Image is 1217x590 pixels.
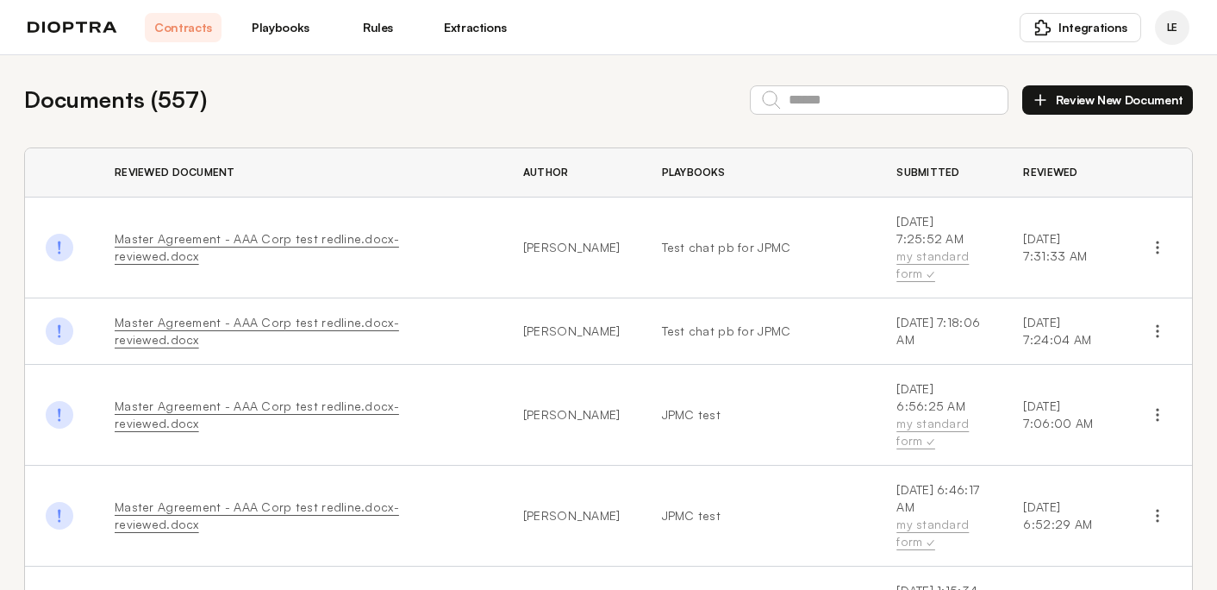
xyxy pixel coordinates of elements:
td: [DATE] 7:18:06 AM [876,298,1002,365]
button: Review New Document [1022,85,1193,115]
a: Test chat pb for JPMC [662,239,856,256]
img: Done [46,502,73,530]
td: [PERSON_NAME] [502,198,641,298]
a: Extractions [437,13,514,42]
td: [DATE] 7:25:52 AM [876,198,1002,298]
td: [DATE] 7:24:04 AM [1002,298,1123,365]
td: [PERSON_NAME] [502,298,641,365]
div: my standard form ✓ [896,516,982,550]
img: logo [28,22,117,34]
img: puzzle [1034,19,1052,36]
a: Master Agreement - AAA Corp test redline.docx-reviewed.docx [115,499,399,531]
a: Rules [340,13,416,42]
a: Test chat pb for JPMC [662,323,856,340]
a: JPMC test [662,507,856,524]
img: Done [46,317,73,345]
a: Contracts [145,13,222,42]
th: Reviewed [1002,148,1123,198]
td: [DATE] 7:31:33 AM [1002,198,1123,298]
div: Laurie Ehrlich [1155,10,1189,45]
img: Done [46,234,73,261]
a: Playbooks [242,13,319,42]
td: [DATE] 6:46:17 AM [876,466,1002,567]
a: JPMC test [662,406,856,424]
img: Done [46,401,73,429]
span: Integrations [1058,19,1127,36]
th: Author [502,148,641,198]
a: Master Agreement - AAA Corp test redline.docx-reviewed.docx [115,399,399,430]
div: my standard form ✓ [896,415,982,449]
th: Reviewed Document [94,148,502,198]
a: Master Agreement - AAA Corp test redline.docx-reviewed.docx [115,315,399,347]
th: Playbooks [641,148,877,198]
div: my standard form ✓ [896,248,982,282]
td: [DATE] 6:52:29 AM [1002,466,1123,567]
button: Integrations [1020,13,1141,42]
td: [PERSON_NAME] [502,365,641,466]
th: Submitted [876,148,1002,198]
h2: Documents ( 557 ) [24,83,207,116]
td: [DATE] 7:06:00 AM [1002,365,1123,466]
td: [DATE] 6:56:25 AM [876,365,1002,466]
span: LE [1167,21,1177,35]
td: [PERSON_NAME] [502,466,641,567]
a: Master Agreement - AAA Corp test redline.docx-reviewed.docx [115,231,399,263]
